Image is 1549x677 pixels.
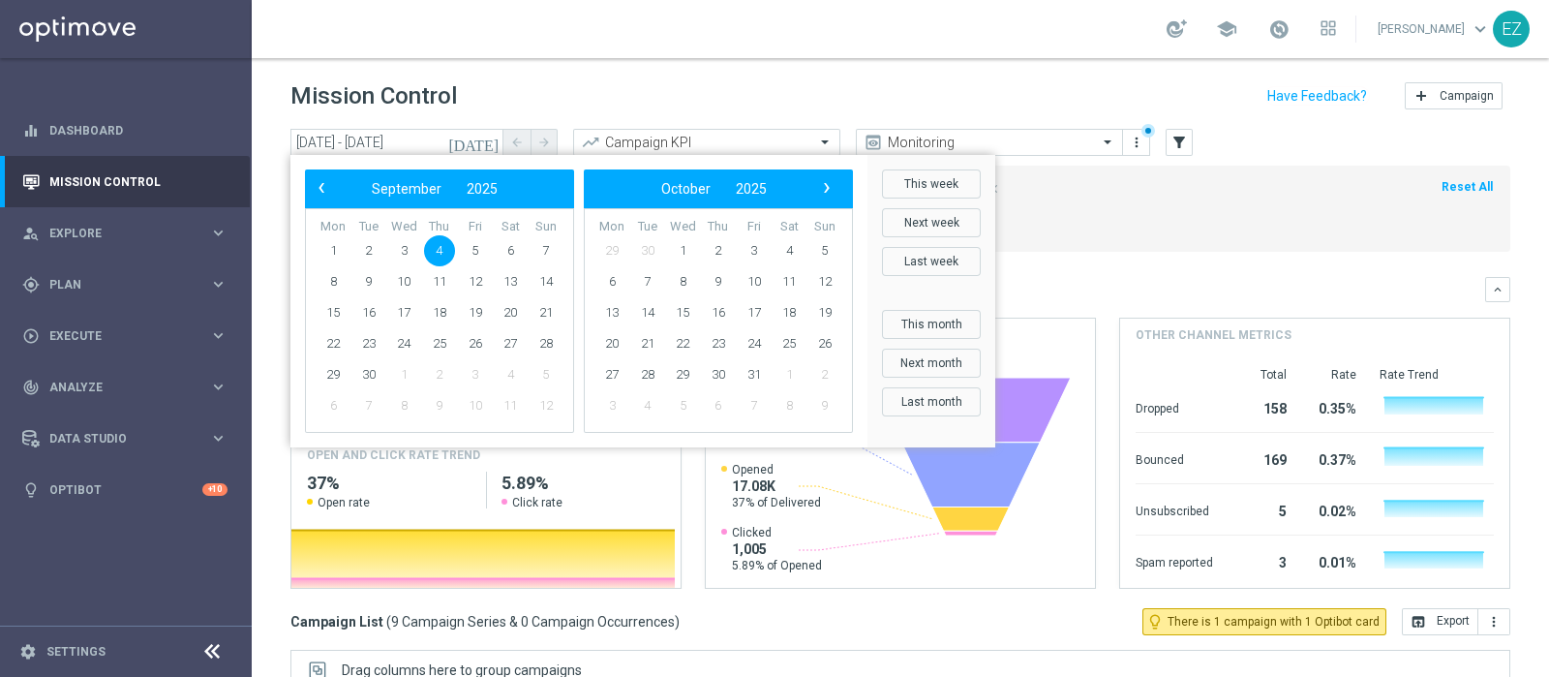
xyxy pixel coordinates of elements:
[736,181,767,197] span: 2025
[809,390,840,421] span: 9
[1478,608,1510,635] button: more_vert
[774,266,805,297] span: 11
[1413,88,1429,104] i: add
[388,328,419,359] span: 24
[318,235,349,266] span: 1
[307,472,471,495] h2: 37%
[661,181,711,197] span: October
[882,169,981,199] button: This week
[596,297,627,328] span: 13
[318,266,349,297] span: 8
[1470,18,1491,40] span: keyboard_arrow_down
[22,105,228,156] div: Dashboard
[290,129,503,156] input: Select date range
[1380,367,1494,383] div: Rate Trend
[649,176,723,201] button: October
[1216,18,1237,40] span: school
[445,129,503,158] button: [DATE]
[701,219,737,235] th: weekday
[21,380,228,395] div: track_changes Analyze keyboard_arrow_right
[388,297,419,328] span: 17
[736,219,772,235] th: weekday
[22,379,40,396] i: track_changes
[596,328,627,359] span: 20
[318,390,349,421] span: 6
[49,156,228,207] a: Mission Control
[667,390,698,421] span: 5
[353,328,384,359] span: 23
[49,330,209,342] span: Execute
[22,276,209,293] div: Plan
[732,495,821,510] span: 37% of Delivered
[882,310,981,339] button: This month
[864,133,883,152] i: preview
[21,482,228,498] button: lightbulb Optibot +10
[882,387,981,416] button: Last month
[1310,494,1356,525] div: 0.02%
[22,430,209,447] div: Data Studio
[424,328,455,359] span: 25
[386,219,422,235] th: weekday
[667,266,698,297] span: 8
[21,328,228,344] button: play_circle_outline Execute keyboard_arrow_right
[422,219,458,235] th: weekday
[1166,129,1193,156] button: filter_alt
[739,266,770,297] span: 10
[531,328,562,359] span: 28
[424,390,455,421] span: 9
[22,225,40,242] i: person_search
[49,433,209,445] span: Data Studio
[732,462,821,477] span: Opened
[809,328,840,359] span: 26
[1136,443,1213,474] div: Bounced
[424,266,455,297] span: 11
[732,558,822,573] span: 5.89% of Opened
[531,390,562,421] span: 12
[353,390,384,421] span: 7
[1141,124,1155,138] div: There are unsaved changes
[531,359,562,390] span: 5
[1491,283,1504,296] i: keyboard_arrow_down
[809,235,840,266] span: 5
[460,235,491,266] span: 5
[1402,613,1510,629] multiple-options-button: Export to CSV
[290,155,995,447] bs-daterangepicker-container: calendar
[448,134,501,151] i: [DATE]
[501,472,665,495] h2: 5.89%
[703,328,734,359] span: 23
[809,297,840,328] span: 19
[460,266,491,297] span: 12
[202,483,228,496] div: +10
[22,464,228,515] div: Optibot
[209,224,228,242] i: keyboard_arrow_right
[739,235,770,266] span: 3
[531,266,562,297] span: 14
[1129,135,1144,150] i: more_vert
[632,328,663,359] span: 21
[665,219,701,235] th: weekday
[388,235,419,266] span: 3
[310,176,560,201] bs-datepicker-navigation-view: ​ ​ ​
[1236,545,1287,576] div: 3
[1440,89,1494,103] span: Campaign
[589,176,838,201] bs-datepicker-navigation-view: ​ ​ ​
[596,266,627,297] span: 6
[1236,391,1287,422] div: 158
[1127,131,1146,154] button: more_vert
[806,219,842,235] th: weekday
[21,123,228,138] button: equalizer Dashboard
[424,297,455,328] span: 18
[495,328,526,359] span: 27
[353,235,384,266] span: 2
[531,129,558,156] button: arrow_forward
[1376,15,1493,44] a: [PERSON_NAME]keyboard_arrow_down
[732,525,822,540] span: Clicked
[703,390,734,421] span: 6
[386,613,391,631] span: (
[22,327,40,345] i: play_circle_outline
[22,481,40,499] i: lightbulb
[1486,614,1502,630] i: more_vert
[318,297,349,328] span: 15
